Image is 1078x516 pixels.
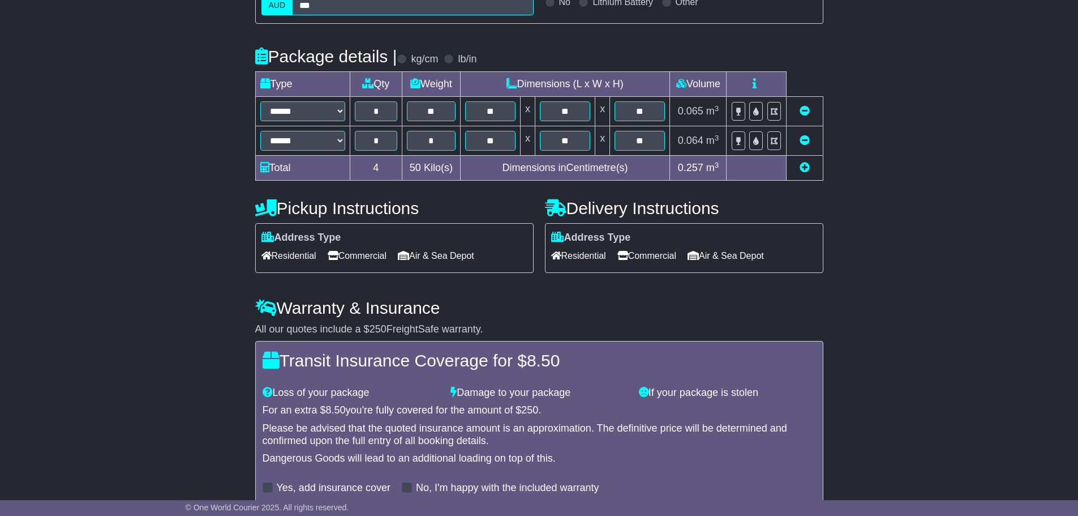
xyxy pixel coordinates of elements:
span: © One World Courier 2025. All rights reserved. [186,503,349,512]
label: Yes, add insurance cover [277,482,390,494]
span: Air & Sea Depot [398,247,474,265]
span: 0.064 [678,135,703,146]
span: 0.065 [678,105,703,117]
h4: Transit Insurance Coverage for $ [263,351,816,370]
div: For an extra $ you're fully covered for the amount of $ . [263,404,816,417]
td: Weight [402,72,461,97]
span: m [706,162,719,173]
a: Add new item [800,162,810,173]
td: 4 [350,156,402,181]
div: If your package is stolen [633,387,822,399]
span: m [706,135,719,146]
label: Address Type [261,232,341,244]
td: x [520,97,535,126]
div: Dangerous Goods will lead to an additional loading on top of this. [263,453,816,465]
td: Volume [670,72,727,97]
td: Dimensions in Centimetre(s) [460,156,670,181]
div: Loss of your package [257,387,445,399]
span: 50 [410,162,421,173]
td: x [520,126,535,156]
span: Commercial [328,247,386,265]
span: 8.50 [527,351,560,370]
sup: 3 [715,104,719,113]
h4: Pickup Instructions [255,199,534,218]
sup: 3 [715,134,719,142]
a: Remove this item [800,105,810,117]
td: Kilo(s) [402,156,461,181]
h4: Package details | [255,47,397,66]
td: Qty [350,72,402,97]
div: Please be advised that the quoted insurance amount is an approximation. The definitive price will... [263,423,816,447]
span: Air & Sea Depot [688,247,764,265]
span: 0.257 [678,162,703,173]
span: 8.50 [326,404,346,416]
sup: 3 [715,161,719,169]
label: lb/in [458,53,476,66]
h4: Warranty & Insurance [255,298,823,317]
span: Residential [551,247,606,265]
span: m [706,105,719,117]
td: Total [255,156,350,181]
td: x [595,97,610,126]
h4: Delivery Instructions [545,199,823,218]
td: Dimensions (L x W x H) [460,72,670,97]
span: 250 [521,404,538,416]
label: Address Type [551,232,631,244]
div: All our quotes include a $ FreightSafe warranty. [255,323,823,336]
td: Type [255,72,350,97]
a: Remove this item [800,135,810,146]
span: Commercial [617,247,676,265]
label: No, I'm happy with the included warranty [416,482,599,494]
span: 250 [370,323,386,335]
td: x [595,126,610,156]
label: kg/cm [411,53,438,66]
div: Damage to your package [445,387,633,399]
span: Residential [261,247,316,265]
